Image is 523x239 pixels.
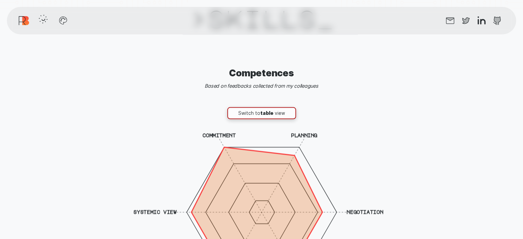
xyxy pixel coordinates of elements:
strong: table [260,110,273,116]
text: negotiation [347,210,383,214]
button: Switch totable view [227,107,296,120]
text: planning [291,133,317,138]
text: systemic view [133,210,177,214]
text: commitment [203,133,236,138]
